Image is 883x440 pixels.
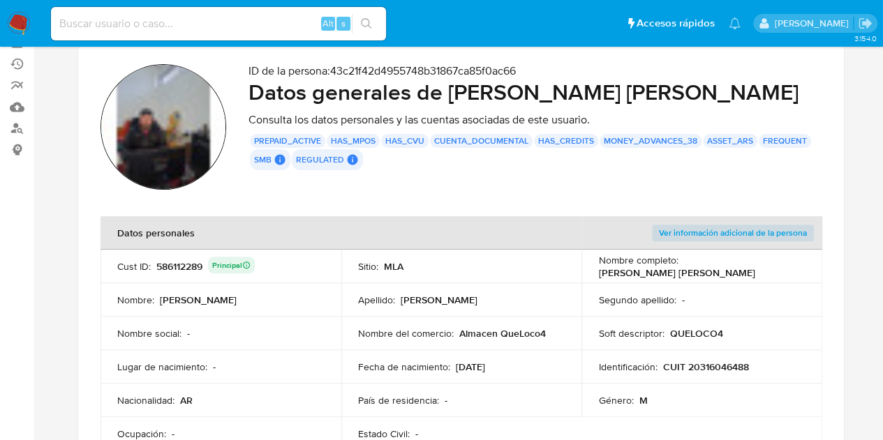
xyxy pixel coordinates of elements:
[322,17,334,30] span: Alt
[858,16,873,31] a: Salir
[854,33,876,44] span: 3.154.0
[341,17,346,30] span: s
[637,16,715,31] span: Accesos rápidos
[352,14,380,33] button: search-icon
[774,17,853,30] p: nicolas.fernandezallen@mercadolibre.com
[729,17,741,29] a: Notificaciones
[51,15,386,33] input: Buscar usuario o caso...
